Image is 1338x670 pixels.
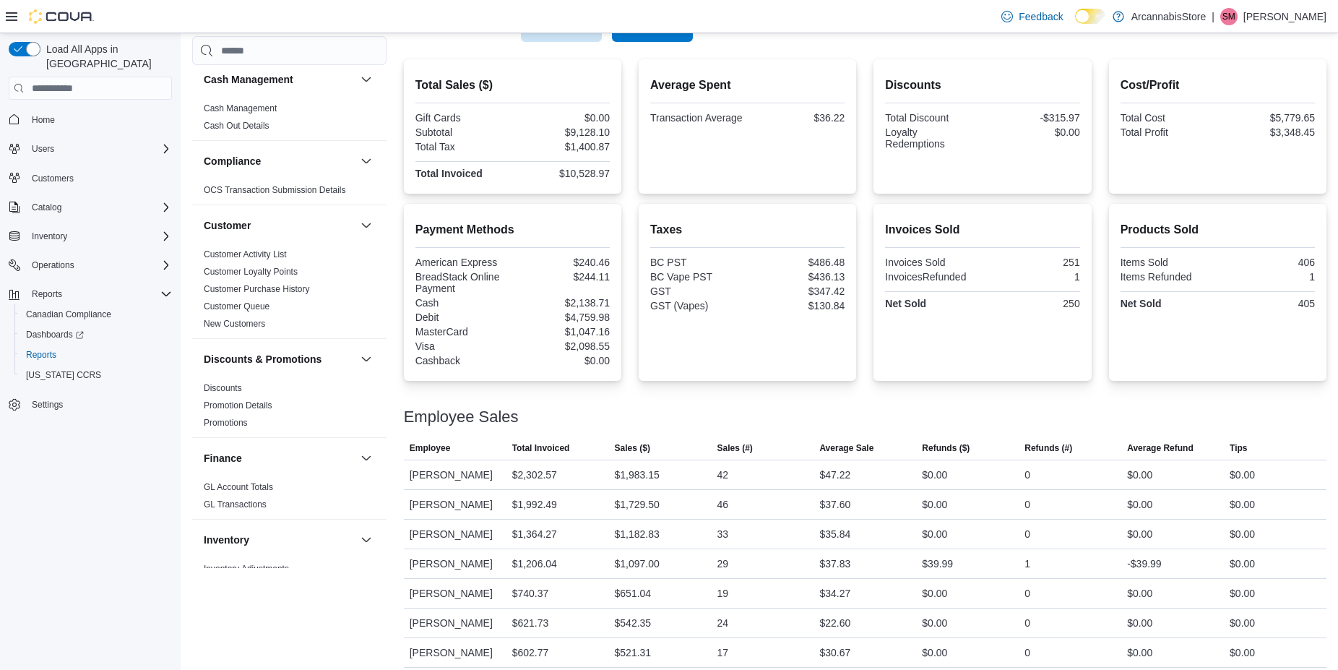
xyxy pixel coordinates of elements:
nav: Complex example [9,103,172,452]
a: OCS Transaction Submission Details [204,185,346,195]
span: Feedback [1019,9,1063,24]
div: 29 [717,555,728,572]
div: Discounts & Promotions [192,379,387,437]
span: Refunds (#) [1024,442,1072,454]
div: $22.60 [819,614,850,632]
strong: Net Sold [1121,298,1162,309]
span: Operations [26,257,172,274]
div: $2,098.55 [515,340,610,352]
div: 251 [985,257,1080,268]
h2: Invoices Sold [885,221,1079,239]
a: GL Account Totals [204,482,273,492]
span: Reports [20,346,172,364]
a: Discounts [204,383,242,393]
div: $0.00 [1127,496,1152,513]
button: Users [3,139,178,159]
div: $47.22 [819,466,850,484]
div: [PERSON_NAME] [404,638,506,667]
button: Inventory [26,228,73,245]
div: $0.00 [1230,585,1255,602]
span: Home [32,114,55,126]
div: $0.00 [515,112,610,124]
div: -$315.97 [985,112,1080,124]
span: Customer Loyalty Points [204,266,298,278]
div: $30.67 [819,644,850,661]
button: Canadian Compliance [14,304,178,325]
div: American Express [415,257,510,268]
div: $1,097.00 [615,555,660,572]
span: Canadian Compliance [26,309,111,320]
span: Users [32,143,54,155]
button: Customer [358,217,375,234]
h2: Total Sales ($) [415,77,610,94]
button: Finance [204,451,355,465]
a: Customer Queue [204,301,269,312]
button: Operations [26,257,80,274]
button: Reports [3,284,178,304]
div: Total Cost [1121,112,1215,124]
a: Promotion Details [204,400,272,411]
div: $1,182.83 [615,525,660,543]
div: $347.42 [751,285,845,297]
div: Items Sold [1121,257,1215,268]
span: Promotion Details [204,400,272,411]
span: GL Transactions [204,499,267,510]
span: Reports [26,285,172,303]
div: 0 [1024,466,1030,484]
div: $0.00 [1230,555,1255,572]
span: Refunds ($) [922,442,970,454]
span: Inventory [26,228,172,245]
h3: Cash Management [204,72,293,87]
button: Reports [14,345,178,365]
div: $2,138.71 [515,297,610,309]
div: 33 [717,525,728,543]
span: Sales (#) [717,442,752,454]
button: Compliance [204,154,355,168]
div: BC PST [650,257,745,268]
div: -$39.99 [1127,555,1161,572]
span: Catalog [32,202,61,213]
h3: Customer [204,218,251,233]
div: $37.83 [819,555,850,572]
a: Customer Purchase History [204,284,310,294]
span: Reports [26,349,56,361]
div: Gift Cards [415,112,510,124]
h2: Cost/Profit [1121,77,1315,94]
div: $0.00 [1127,466,1152,484]
div: $0.00 [1127,644,1152,661]
div: 1 [1024,555,1030,572]
a: Dashboards [20,326,90,343]
span: Average Sale [819,442,873,454]
div: 19 [717,585,728,602]
a: Settings [26,396,69,413]
div: $0.00 [1230,496,1255,513]
div: InvoicesRefunded [885,271,980,283]
div: $1,992.49 [512,496,557,513]
span: Average Refund [1127,442,1194,454]
div: $0.00 [1230,525,1255,543]
h2: Taxes [650,221,845,239]
span: Washington CCRS [20,366,172,384]
a: Canadian Compliance [20,306,117,323]
div: Compliance [192,181,387,205]
div: Total Profit [1121,126,1215,138]
h3: Discounts & Promotions [204,352,321,366]
button: Inventory [358,531,375,549]
a: GL Transactions [204,499,267,510]
span: Promotions [204,417,248,429]
span: Catalog [26,199,172,216]
div: $621.73 [512,614,549,632]
span: Employee [410,442,451,454]
div: $0.00 [1127,614,1152,632]
div: GST (Vapes) [650,300,745,312]
div: [PERSON_NAME] [404,549,506,578]
span: Sales ($) [615,442,650,454]
button: Customer [204,218,355,233]
button: Users [26,140,60,158]
div: $1,206.04 [512,555,557,572]
div: $486.48 [751,257,845,268]
button: Compliance [358,153,375,170]
a: [US_STATE] CCRS [20,366,107,384]
div: 0 [1024,614,1030,632]
div: $34.27 [819,585,850,602]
